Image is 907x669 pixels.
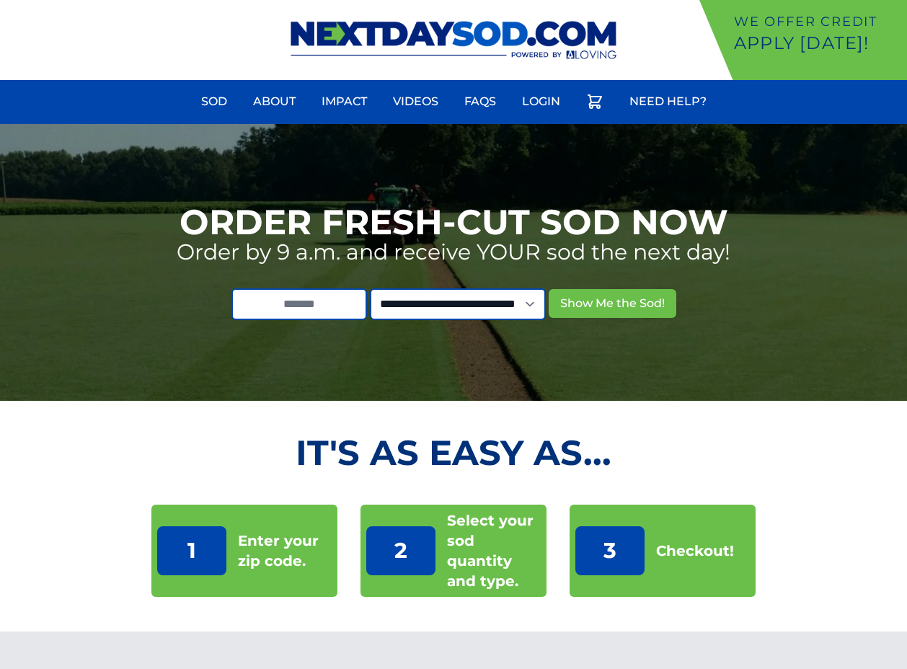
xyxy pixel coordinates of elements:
a: Impact [313,84,376,119]
p: We offer Credit [734,12,901,32]
a: Login [513,84,569,119]
p: 3 [575,526,645,575]
p: Checkout! [656,541,734,561]
p: Order by 9 a.m. and receive YOUR sod the next day! [177,239,730,265]
p: Select your sod quantity and type. [447,510,541,591]
p: Enter your zip code. [238,531,332,571]
a: About [244,84,304,119]
p: Apply [DATE]! [734,32,901,55]
p: 1 [157,526,226,575]
h2: It's as Easy As... [151,435,756,470]
a: Videos [384,84,447,119]
a: Need Help? [621,84,715,119]
h1: Order Fresh-Cut Sod Now [180,205,728,239]
a: Sod [193,84,236,119]
button: Show Me the Sod! [549,289,676,318]
p: 2 [366,526,435,575]
a: FAQs [456,84,505,119]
